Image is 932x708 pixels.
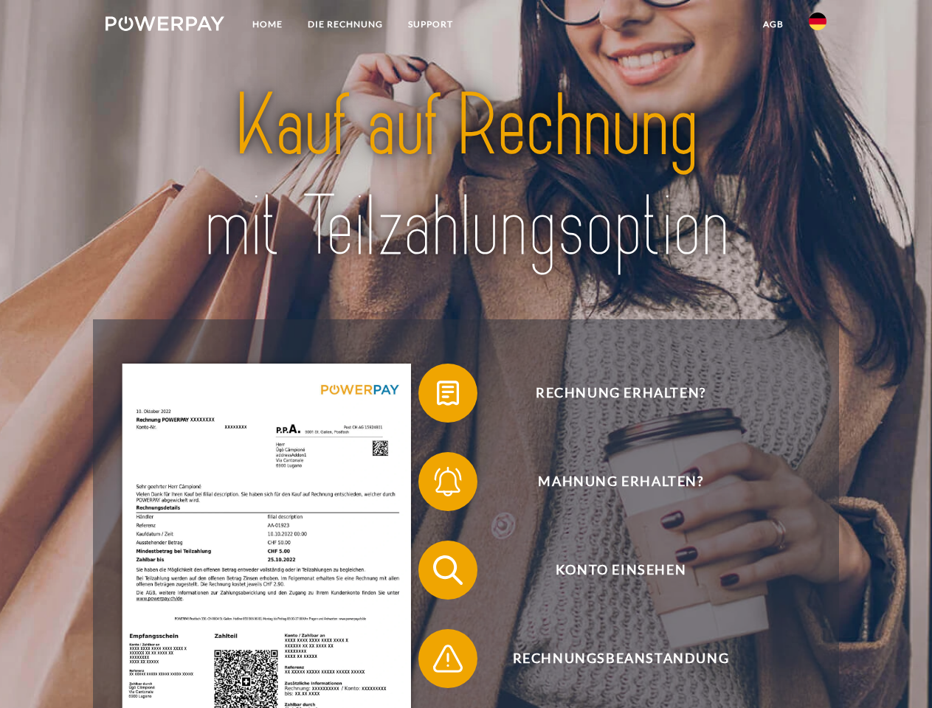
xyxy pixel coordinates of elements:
img: qb_search.svg [429,552,466,589]
a: agb [750,11,796,38]
img: logo-powerpay-white.svg [106,16,224,31]
img: de [809,13,826,30]
button: Konto einsehen [418,541,802,600]
a: SUPPORT [396,11,466,38]
button: Rechnungsbeanstandung [418,629,802,688]
img: title-powerpay_de.svg [141,71,791,282]
button: Mahnung erhalten? [418,452,802,511]
span: Mahnung erhalten? [440,452,801,511]
button: Rechnung erhalten? [418,364,802,423]
img: qb_bill.svg [429,375,466,412]
span: Konto einsehen [440,541,801,600]
a: Home [240,11,295,38]
span: Rechnungsbeanstandung [440,629,801,688]
span: Rechnung erhalten? [440,364,801,423]
a: DIE RECHNUNG [295,11,396,38]
img: qb_warning.svg [429,640,466,677]
img: qb_bell.svg [429,463,466,500]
